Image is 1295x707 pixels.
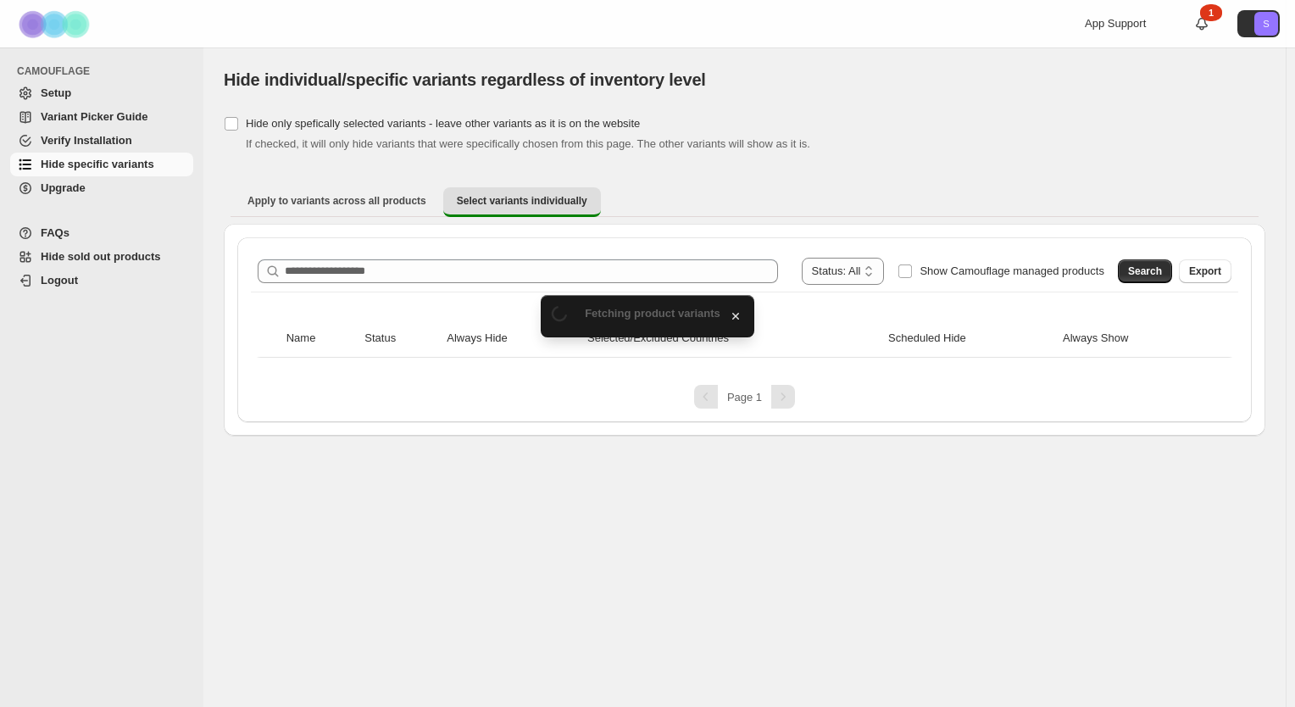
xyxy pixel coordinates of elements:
span: Fetching product variants [585,307,720,320]
th: Selected/Excluded Countries [582,320,883,358]
span: Select variants individually [457,194,587,208]
img: Camouflage [14,1,98,47]
th: Name [281,320,360,358]
a: Hide specific variants [10,153,193,176]
button: Avatar with initials S [1237,10,1280,37]
th: Scheduled Hide [883,320,1058,358]
a: Verify Installation [10,129,193,153]
span: Show Camouflage managed products [920,264,1104,277]
span: Hide sold out products [41,250,161,263]
a: Hide sold out products [10,245,193,269]
span: App Support [1085,17,1146,30]
button: Apply to variants across all products [234,187,440,214]
div: Select variants individually [224,224,1265,436]
span: Hide only spefically selected variants - leave other variants as it is on the website [246,117,640,130]
span: Export [1189,264,1221,278]
nav: Pagination [251,385,1238,409]
span: Verify Installation [41,134,132,147]
a: Upgrade [10,176,193,200]
a: 1 [1193,15,1210,32]
span: Upgrade [41,181,86,194]
th: Always Show [1058,320,1208,358]
span: Page 1 [727,391,762,404]
span: Hide specific variants [41,158,154,170]
span: Avatar with initials S [1254,12,1278,36]
button: Select variants individually [443,187,601,217]
span: If checked, it will only hide variants that were specifically chosen from this page. The other va... [246,137,810,150]
text: S [1263,19,1269,29]
th: Always Hide [442,320,582,358]
span: Logout [41,274,78,287]
span: Hide individual/specific variants regardless of inventory level [224,70,706,89]
span: FAQs [41,226,69,239]
button: Export [1179,259,1231,283]
a: Logout [10,269,193,292]
a: FAQs [10,221,193,245]
div: 1 [1200,4,1222,21]
button: Search [1118,259,1172,283]
span: Apply to variants across all products [247,194,426,208]
a: Variant Picker Guide [10,105,193,129]
span: Variant Picker Guide [41,110,147,123]
a: Setup [10,81,193,105]
span: Setup [41,86,71,99]
span: CAMOUFLAGE [17,64,195,78]
th: Status [359,320,442,358]
span: Search [1128,264,1162,278]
